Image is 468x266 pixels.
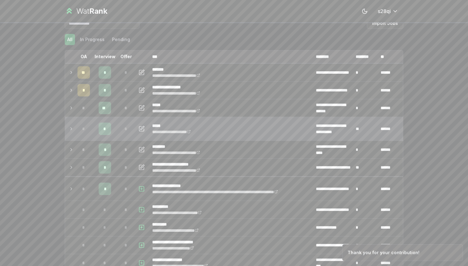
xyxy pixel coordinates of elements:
a: WatRank [65,6,107,16]
span: Rank [89,7,107,16]
button: Pending [110,34,133,45]
div: Thank you for your contribution! [348,250,419,256]
button: s28qi [373,6,403,17]
div: Wat [76,6,107,16]
button: Import Jobs [367,18,403,29]
p: Offer [120,54,132,60]
button: All [65,34,75,45]
p: OA [81,54,87,60]
button: In Progress [77,34,107,45]
span: s28qi [378,7,391,15]
p: Interview [95,54,115,60]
